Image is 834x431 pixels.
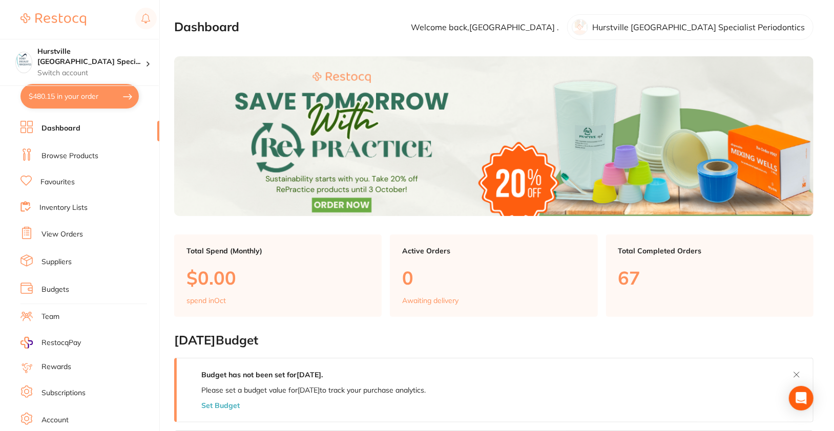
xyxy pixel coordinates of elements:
h2: [DATE] Budget [174,333,814,348]
img: Dashboard [174,56,814,216]
a: Favourites [40,177,75,187]
p: spend in Oct [186,296,226,305]
p: Total Completed Orders [618,247,801,255]
span: RestocqPay [41,338,81,348]
button: Set Budget [201,401,240,410]
p: Please set a budget value for [DATE] to track your purchase analytics. [201,386,426,394]
a: Dashboard [41,123,80,134]
p: Awaiting delivery [402,296,458,305]
a: Inventory Lists [39,203,88,213]
a: Account [41,415,69,425]
p: 0 [402,267,585,288]
strong: Budget has not been set for [DATE] . [201,370,323,379]
div: Open Intercom Messenger [789,386,814,411]
h2: Dashboard [174,20,239,34]
a: Active Orders0Awaiting delivery [390,234,597,317]
a: Subscriptions [41,388,86,398]
a: Total Spend (Monthly)$0.00spend inOct [174,234,382,317]
p: Switch account [37,68,145,78]
p: 67 [618,267,801,288]
img: RestocqPay [20,337,33,349]
img: Hurstville Sydney Specialist Periodontics [16,52,32,68]
a: Budgets [41,285,69,295]
a: Rewards [41,362,71,372]
p: Total Spend (Monthly) [186,247,369,255]
a: View Orders [41,229,83,240]
a: Total Completed Orders67 [606,234,814,317]
p: $0.00 [186,267,369,288]
a: Team [41,312,59,322]
a: Suppliers [41,257,72,267]
img: Restocq Logo [20,13,86,26]
p: Active Orders [402,247,585,255]
p: Welcome back, [GEOGRAPHIC_DATA] . [411,23,559,32]
h4: Hurstville Sydney Specialist Periodontics [37,47,145,67]
a: RestocqPay [20,337,81,349]
button: $480.15 in your order [20,84,139,109]
a: Restocq Logo [20,8,86,31]
a: Browse Products [41,151,98,161]
p: Hurstville [GEOGRAPHIC_DATA] Specialist Periodontics [592,23,805,32]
